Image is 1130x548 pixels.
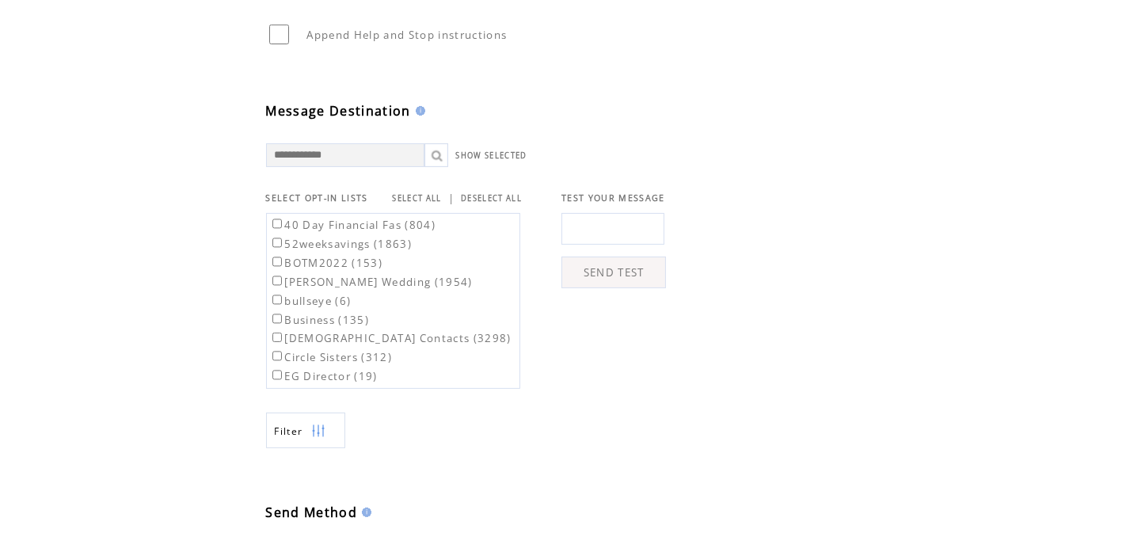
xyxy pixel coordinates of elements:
[311,413,325,449] img: filters.png
[269,369,378,383] label: EG Director (19)
[272,351,283,361] input: Circle Sisters (312)
[266,504,358,521] span: Send Method
[269,294,352,308] label: bullseye (6)
[561,257,666,288] a: SEND TEST
[269,350,393,364] label: Circle Sisters (312)
[561,192,665,204] span: TEST YOUR MESSAGE
[461,193,522,204] a: DESELECT ALL
[269,275,473,289] label: [PERSON_NAME] Wedding (1954)
[269,331,512,345] label: [DEMOGRAPHIC_DATA] Contacts (3298)
[266,413,345,448] a: Filter
[456,150,527,161] a: SHOW SELECTED
[411,106,425,116] img: help.gif
[272,238,283,248] input: 52weeksavings (1863)
[272,370,283,380] input: EG Director (19)
[393,193,442,204] a: SELECT ALL
[269,256,383,270] label: BOTM2022 (153)
[269,237,413,251] label: 52weeksavings (1863)
[269,218,436,232] label: 40 Day Financial Fas (804)
[448,191,455,205] span: |
[269,388,378,402] label: egconnect (486)
[275,424,303,438] span: Show filters
[272,295,283,305] input: bullseye (6)
[357,508,371,517] img: help.gif
[272,333,283,343] input: [DEMOGRAPHIC_DATA] Contacts (3298)
[272,276,283,286] input: [PERSON_NAME] Wedding (1954)
[269,313,370,327] label: Business (135)
[272,219,283,229] input: 40 Day Financial Fas (804)
[272,314,283,324] input: Business (135)
[307,28,508,42] span: Append Help and Stop instructions
[266,102,411,120] span: Message Destination
[272,257,283,267] input: BOTM2022 (153)
[266,192,368,204] span: SELECT OPT-IN LISTS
